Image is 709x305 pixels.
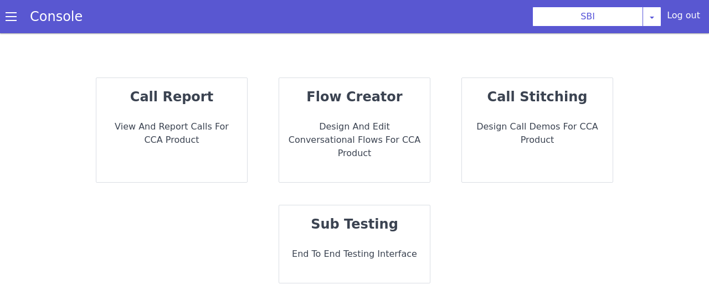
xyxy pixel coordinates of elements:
p: View and report calls for CCA Product [105,120,238,147]
strong: call stitching [487,89,588,105]
strong: call report [130,89,213,105]
p: End to End Testing Interface [288,247,421,261]
strong: sub testing [311,216,398,232]
p: Design call demos for CCA Product [471,120,604,147]
div: Log out [667,9,700,27]
strong: flow creator [306,89,402,105]
a: Console [17,9,96,24]
p: Design and Edit Conversational flows for CCA Product [288,120,421,160]
button: SBI [532,7,643,27]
